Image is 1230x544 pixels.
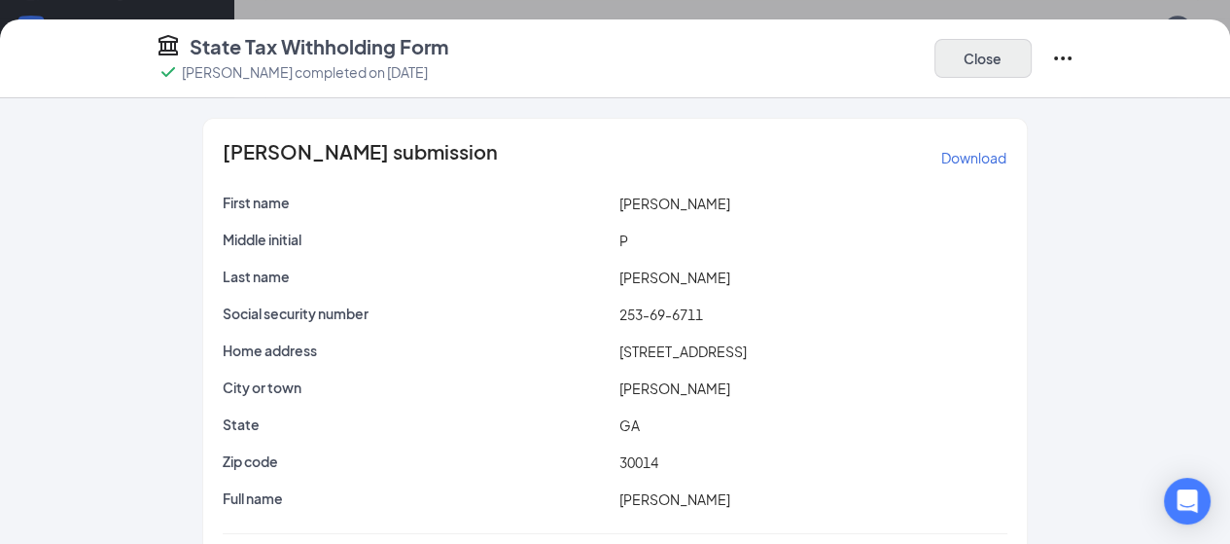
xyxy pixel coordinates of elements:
h4: State Tax Withholding Form [190,33,448,60]
p: Zip code [223,452,612,471]
button: Close [934,39,1032,78]
span: [STREET_ADDRESS] [619,343,747,360]
span: P [619,232,628,249]
div: Open Intercom Messenger [1164,478,1211,525]
p: Full name [223,489,612,508]
span: GA [619,417,640,434]
span: [PERSON_NAME] [619,490,730,508]
span: [PERSON_NAME] [619,269,730,286]
p: Middle initial [223,230,612,249]
p: First name [223,193,612,212]
svg: Checkmark [157,60,180,84]
p: State [223,415,612,434]
span: [PERSON_NAME] submission [223,142,498,173]
p: Social security number [223,304,612,323]
p: Last name [223,267,612,286]
svg: TaxGovernmentIcon [157,33,180,56]
p: Download [941,148,1006,167]
p: Home address [223,341,612,360]
button: Download [940,142,1007,173]
span: [PERSON_NAME] [619,380,730,397]
span: 30014 [619,453,658,471]
svg: Ellipses [1051,47,1074,70]
p: City or town [223,378,612,397]
span: 253-69-6711 [619,306,703,323]
p: [PERSON_NAME] completed on [DATE] [182,62,428,82]
span: [PERSON_NAME] [619,195,730,212]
